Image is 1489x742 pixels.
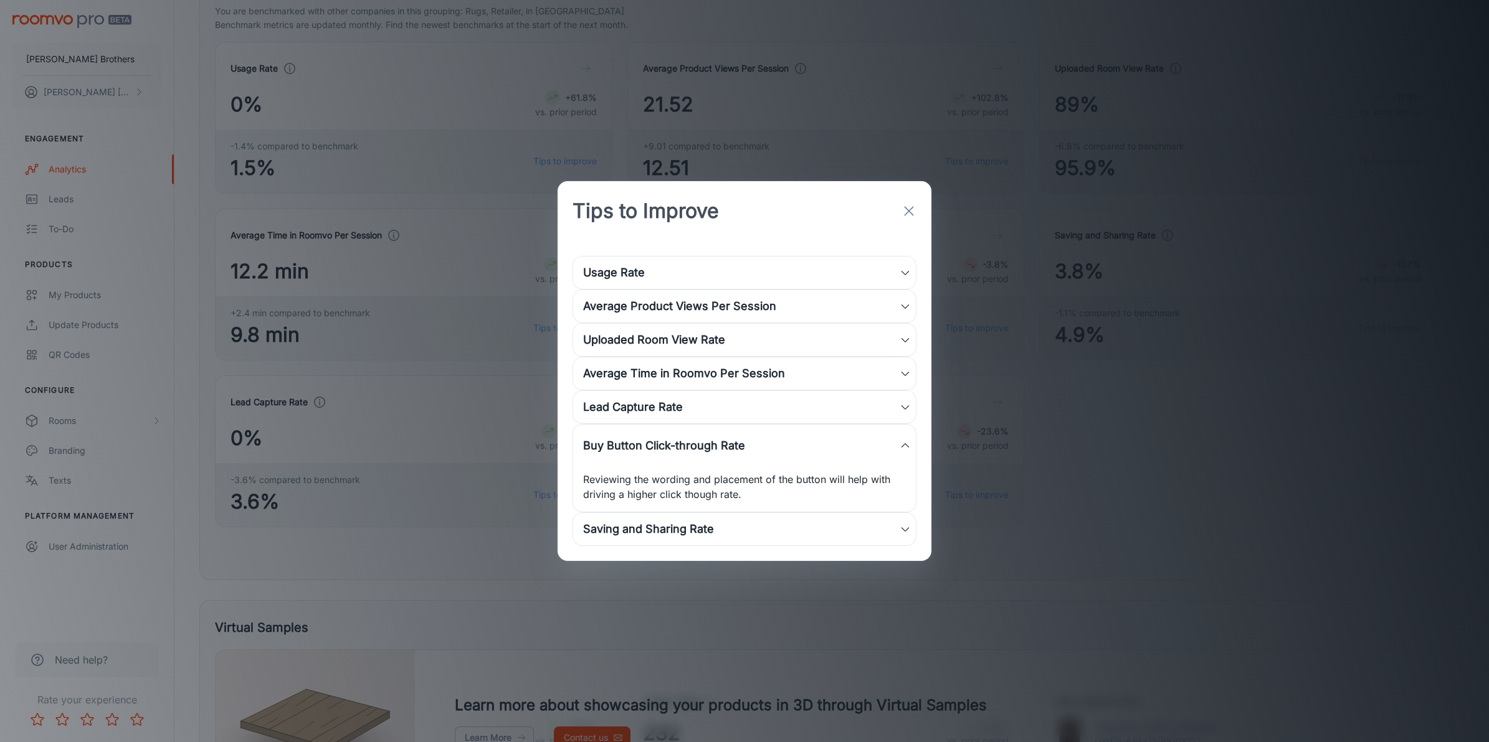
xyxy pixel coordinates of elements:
[573,290,916,322] div: Average Product Views Per Session
[573,357,916,390] div: Average Time in Roomvo Per Session
[583,264,900,281] div: Usage Rate
[583,331,900,349] div: Uploaded Room View Rate
[583,520,900,538] div: Saving and Sharing Rate
[573,324,916,356] div: Uploaded Room View Rate
[583,298,900,315] div: Average Product Views Per Session
[583,398,900,416] div: Lead Capture Rate
[573,425,916,467] div: Buy Button Click-through Rate
[583,472,906,502] p: Reviewing the wording and placement of the button will help with driving a higher click though rate.
[573,391,916,423] div: Lead Capture Rate
[558,181,734,241] h2: Tips to Improve
[573,513,916,545] div: Saving and Sharing Rate
[583,365,900,382] div: Average Time in Roomvo Per Session
[573,256,916,289] div: Usage Rate
[583,437,900,454] div: Buy Button Click-through Rate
